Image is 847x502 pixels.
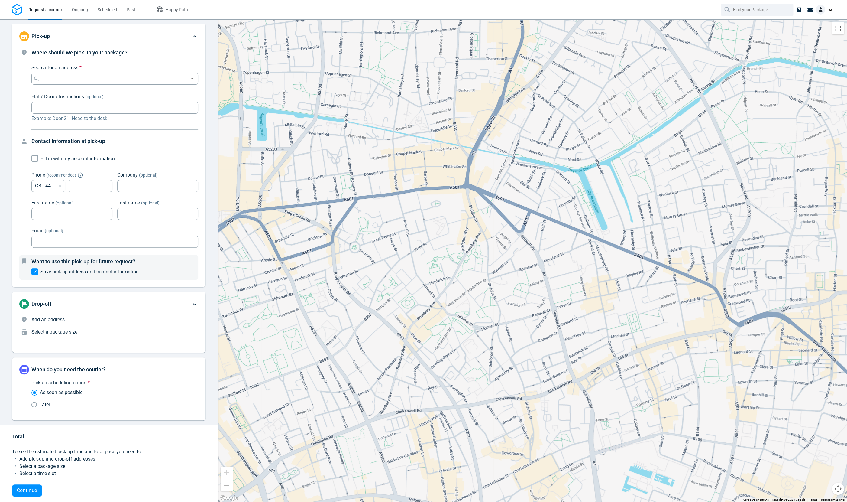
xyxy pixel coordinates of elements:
[72,7,88,12] span: Ongoing
[31,65,78,70] span: Search for an address
[127,7,135,12] span: Past
[166,7,188,12] span: Happy Path
[31,137,198,145] h4: Contact information at pick-up
[46,173,76,178] span: ( recommended )
[12,433,24,440] span: Total
[832,22,844,34] button: Toggle fullscreen view
[31,329,77,335] span: Select a package size
[19,456,95,462] span: Add pick-up and drop-off addresses
[31,33,50,39] span: Pick-up
[117,200,140,206] span: Last name
[733,4,782,15] input: Find your Package
[31,200,54,206] span: First name
[40,156,115,161] span: Fill in with my account information
[45,228,63,233] span: (optional)
[31,317,65,322] span: Add an address
[221,479,233,491] button: Zoom out
[772,498,805,501] span: Map data ©2025 Google
[31,172,45,178] span: Phone
[79,173,82,177] button: Explain "Recommended"
[117,172,138,178] span: Company
[31,94,84,99] span: Flat / Door / Instructions
[40,269,139,275] span: Save pick-up address and contact information
[139,173,157,178] span: (optional)
[12,292,205,353] div: Drop-offAdd an addressSelect a package size
[12,24,205,48] div: Pick-up
[189,75,196,83] button: Open
[55,200,74,205] span: (optional)
[743,498,769,502] button: Keyboard shortcuts
[40,389,82,396] span: As soon as possible
[31,228,44,233] span: Email
[85,94,104,99] span: (optional)
[17,488,37,493] span: Continue
[12,484,42,497] button: Continue
[12,48,205,287] div: Pick-up
[12,449,142,455] span: To see the estimated pick-up time and total price you need to:
[31,49,128,56] span: Where should we pick up your package?
[821,498,845,501] a: Report a map error
[31,258,135,265] span: Want to use this pick-up for future request?
[19,463,65,469] span: Select a package size
[219,494,239,502] img: Google
[39,401,50,408] span: Later
[31,180,65,192] div: GB +44
[28,7,62,12] span: Request a courier
[98,7,117,12] span: Scheduled
[19,471,56,476] span: Select a time slot
[221,467,233,479] button: Zoom in
[31,366,106,373] span: When do you need the courier?
[31,301,51,307] span: Drop-off
[809,498,817,501] a: Terms
[12,4,22,16] img: Logo
[816,5,825,15] img: Client
[31,115,198,122] p: Example: Door 21. Head to the desk
[31,380,86,386] span: Pick-up scheduling option
[219,494,239,502] a: Open this area in Google Maps (opens a new window)
[141,200,160,205] span: (optional)
[832,483,844,495] button: Map camera controls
